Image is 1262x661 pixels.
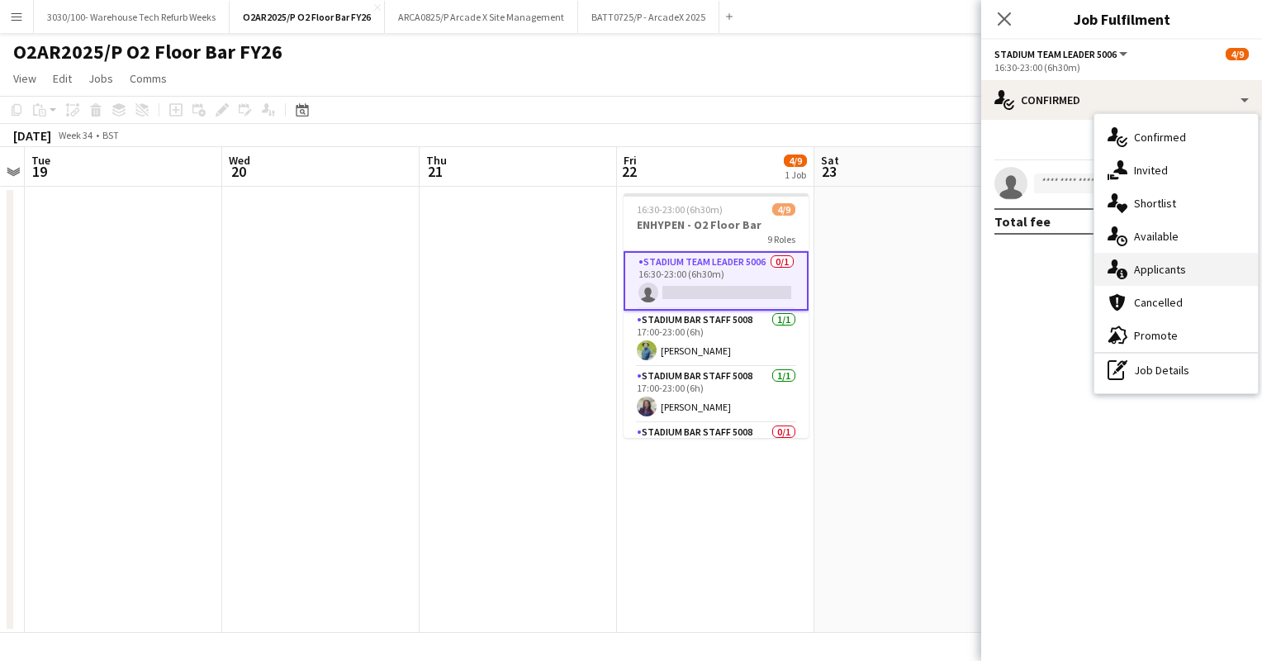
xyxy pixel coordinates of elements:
span: Thu [426,153,447,168]
app-card-role: Stadium Team Leader 50060/116:30-23:00 (6h30m) [624,251,809,311]
span: Jobs [88,71,113,86]
button: 3030/100- Warehouse Tech Refurb Weeks [34,1,230,33]
div: BST [102,129,119,141]
app-card-role: Stadium Bar Staff 50080/1 [624,423,809,479]
span: Week 34 [55,129,96,141]
span: View [13,71,36,86]
h1: O2AR2025/P O2 Floor Bar FY26 [13,40,282,64]
div: 16:30-23:00 (6h30m) [994,61,1249,74]
span: Stadium Team Leader 5006 [994,48,1117,60]
div: Confirmed [981,80,1262,120]
span: Wed [229,153,250,168]
a: Jobs [82,68,120,89]
a: Edit [46,68,78,89]
app-card-role: Stadium Bar Staff 50081/117:00-23:00 (6h)[PERSON_NAME] [624,367,809,423]
span: 19 [29,162,50,181]
div: Confirmed [1094,121,1258,154]
span: Edit [53,71,72,86]
button: Stadium Team Leader 5006 [994,48,1130,60]
div: [DATE] [13,127,51,144]
a: Comms [123,68,173,89]
span: 21 [424,162,447,181]
span: Sat [821,153,839,168]
button: BATT0725/P - ArcadeX 2025 [578,1,719,33]
a: View [7,68,43,89]
button: O2AR2025/P O2 Floor Bar FY26 [230,1,385,33]
div: 1 Job [785,169,806,181]
span: 20 [226,162,250,181]
h3: ENHYPEN - O2 Floor Bar [624,217,809,232]
span: Tue [31,153,50,168]
span: Fri [624,153,637,168]
span: 9 Roles [767,233,795,245]
app-job-card: 16:30-23:00 (6h30m)4/9ENHYPEN - O2 Floor Bar9 RolesStadium Team Leader 50060/116:30-23:00 (6h30m)... [624,193,809,438]
div: Cancelled [1094,286,1258,319]
app-card-role: Stadium Bar Staff 50081/117:00-23:00 (6h)[PERSON_NAME] [624,311,809,367]
div: Applicants [1094,253,1258,286]
span: 23 [818,162,839,181]
div: Total fee [994,213,1051,230]
button: ARCA0825/P Arcade X Site Management [385,1,578,33]
div: Shortlist [1094,187,1258,220]
span: 4/9 [772,203,795,216]
span: 4/9 [784,155,807,167]
span: 16:30-23:00 (6h30m) [637,203,723,216]
div: Invited [1094,154,1258,187]
span: 22 [621,162,637,181]
div: Job Details [1094,354,1258,387]
div: Promote [1094,319,1258,352]
span: Comms [130,71,167,86]
h3: Job Fulfilment [981,8,1262,30]
div: Available [1094,220,1258,253]
span: 4/9 [1226,48,1249,60]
